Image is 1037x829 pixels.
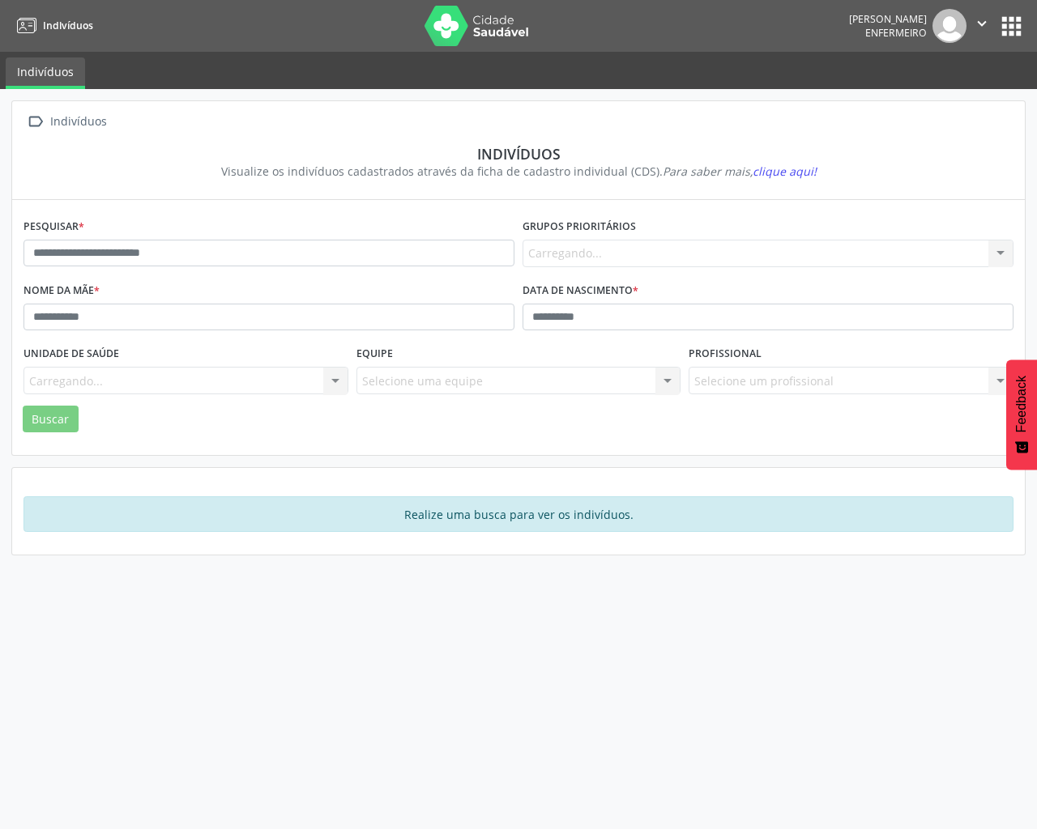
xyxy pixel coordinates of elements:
div: Indivíduos [47,110,109,134]
span: Indivíduos [43,19,93,32]
a: Indivíduos [11,12,93,39]
div: Visualize os indivíduos cadastrados através da ficha de cadastro individual (CDS). [35,163,1002,180]
span: Feedback [1014,376,1029,432]
label: Data de nascimento [523,278,638,304]
i:  [23,110,47,134]
button:  [967,9,997,43]
div: [PERSON_NAME] [849,12,927,26]
label: Profissional [689,342,762,367]
div: Realize uma busca para ver os indivíduos. [23,496,1014,532]
a: Indivíduos [6,57,85,89]
label: Pesquisar [23,215,84,240]
a:  Indivíduos [23,110,109,134]
button: apps [997,12,1026,40]
label: Nome da mãe [23,278,100,304]
label: Unidade de saúde [23,342,119,367]
div: Indivíduos [35,145,1002,163]
span: Enfermeiro [865,26,927,40]
span: clique aqui! [753,164,817,179]
i: Para saber mais, [663,164,817,179]
img: img [932,9,967,43]
i:  [973,15,991,32]
button: Buscar [23,406,79,433]
label: Grupos prioritários [523,215,636,240]
button: Feedback - Mostrar pesquisa [1006,359,1037,470]
label: Equipe [356,342,393,367]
